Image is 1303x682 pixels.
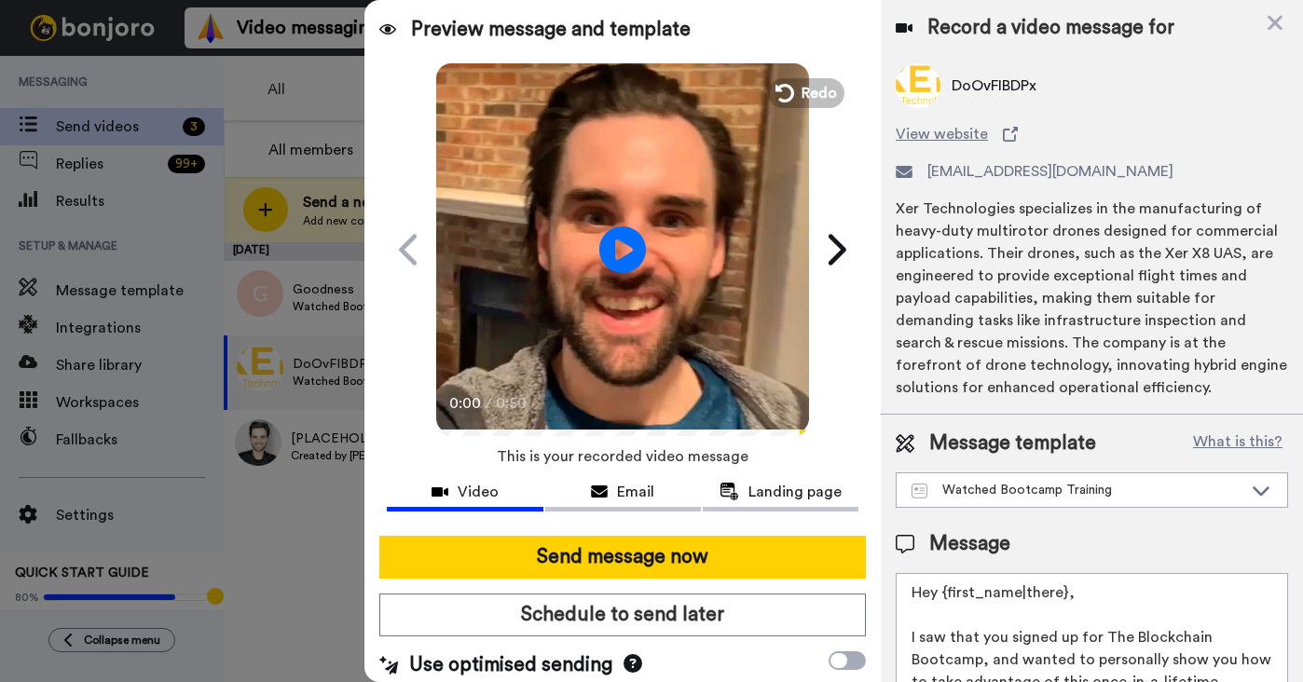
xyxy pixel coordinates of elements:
[497,436,748,477] span: This is your recorded video message
[617,481,654,503] span: Email
[449,392,482,415] span: 0:00
[379,593,866,636] button: Schedule to send later
[496,392,528,415] span: 0:50
[896,123,1288,145] a: View website
[896,123,988,145] span: View website
[896,198,1288,399] div: Xer Technologies specializes in the manufacturing of heavy-duty multirotor drones designed for co...
[927,160,1173,183] span: [EMAIL_ADDRESS][DOMAIN_NAME]
[486,392,492,415] span: /
[929,430,1096,457] span: Message template
[748,481,842,503] span: Landing page
[929,530,1010,558] span: Message
[409,651,612,679] span: Use optimised sending
[1187,430,1288,457] button: What is this?
[458,481,499,503] span: Video
[912,484,927,498] img: Message-temps.svg
[912,481,1242,499] div: Watched Bootcamp Training
[379,536,866,579] button: Send message now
